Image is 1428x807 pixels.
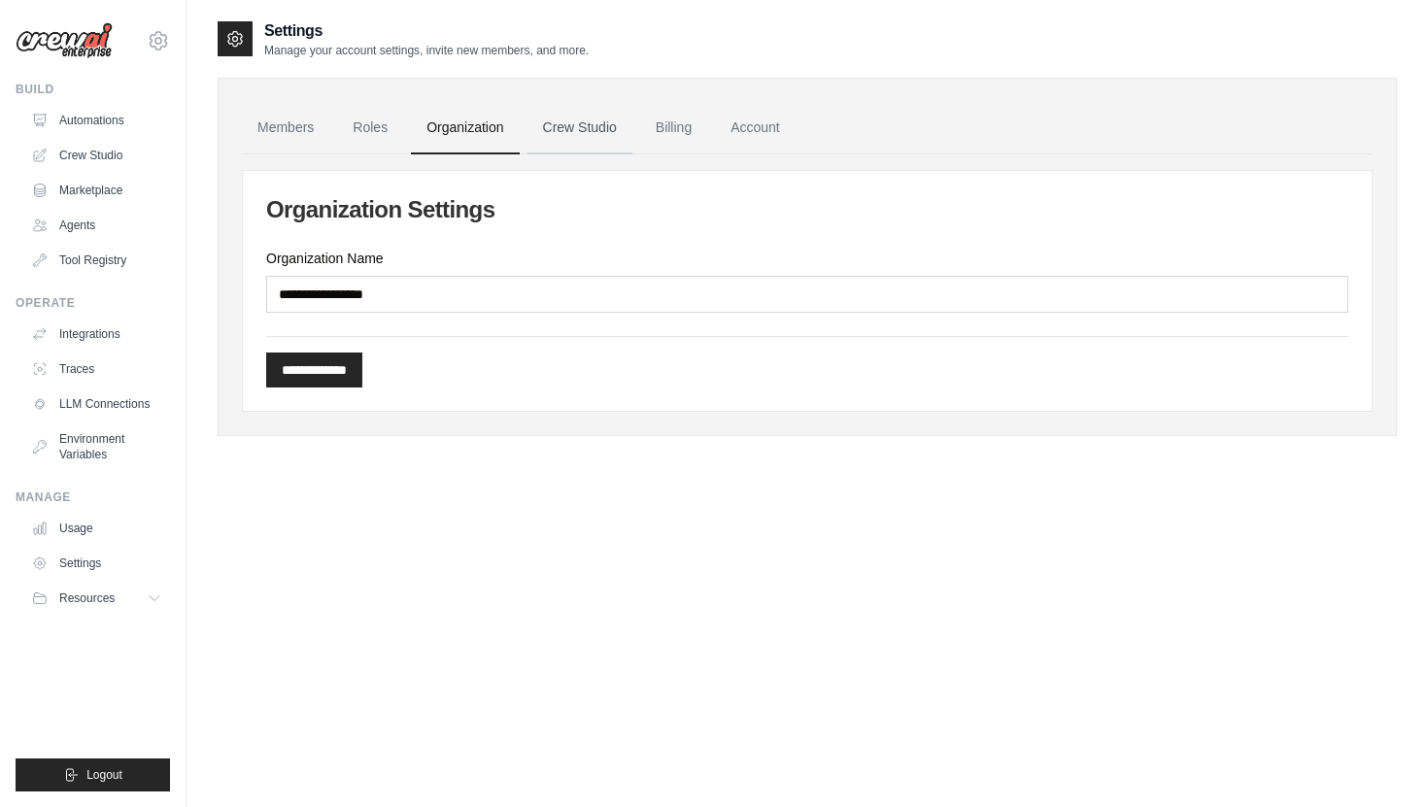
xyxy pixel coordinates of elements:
[23,388,170,420] a: LLM Connections
[23,140,170,171] a: Crew Studio
[16,82,170,97] div: Build
[23,210,170,241] a: Agents
[16,295,170,311] div: Operate
[23,583,170,614] button: Resources
[715,102,796,154] a: Account
[266,194,1348,225] h2: Organization Settings
[23,105,170,136] a: Automations
[16,758,170,791] button: Logout
[23,423,170,470] a: Environment Variables
[337,102,403,154] a: Roles
[23,548,170,579] a: Settings
[23,353,170,385] a: Traces
[23,319,170,350] a: Integrations
[23,513,170,544] a: Usage
[640,102,707,154] a: Billing
[266,249,1348,268] label: Organization Name
[16,22,113,59] img: Logo
[59,590,115,606] span: Resources
[23,245,170,276] a: Tool Registry
[527,102,632,154] a: Crew Studio
[16,489,170,505] div: Manage
[86,767,122,783] span: Logout
[23,175,170,206] a: Marketplace
[242,102,329,154] a: Members
[264,19,589,43] h2: Settings
[264,43,589,58] p: Manage your account settings, invite new members, and more.
[411,102,519,154] a: Organization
